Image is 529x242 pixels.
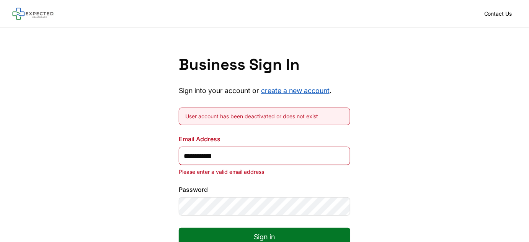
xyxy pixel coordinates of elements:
a: Contact Us [480,8,517,19]
p: Please enter a valid email address [179,168,350,176]
a: create a new account [261,87,330,95]
div: User account has been deactivated or does not exist [185,113,344,120]
label: Email Address [179,134,350,144]
p: Sign into your account or . [179,86,350,95]
h1: Business Sign In [179,56,350,74]
label: Password [179,185,350,194]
